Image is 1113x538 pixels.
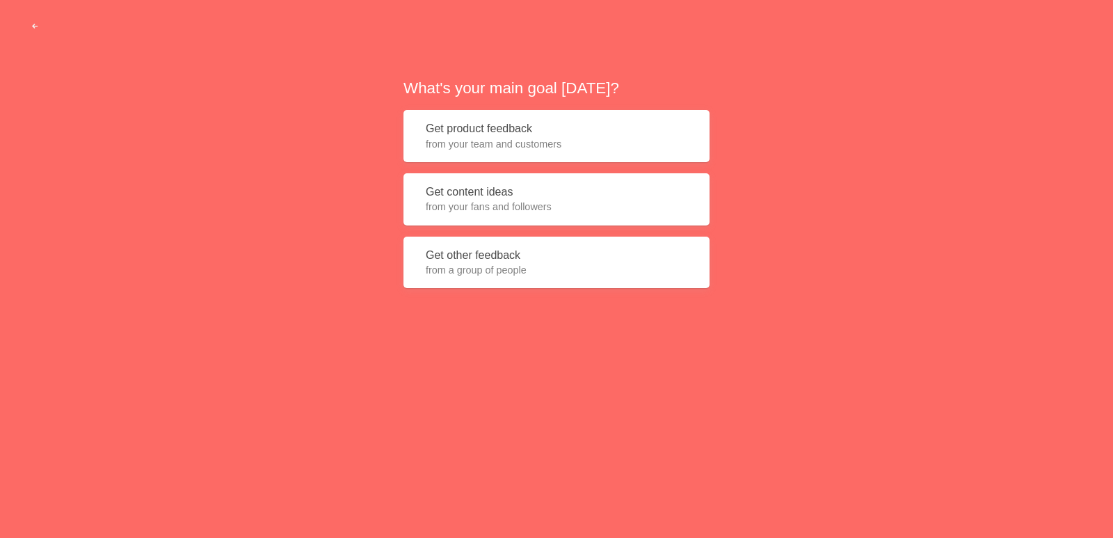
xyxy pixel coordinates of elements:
[403,173,710,226] button: Get content ideasfrom your fans and followers
[403,237,710,289] button: Get other feedbackfrom a group of people
[403,77,710,99] h2: What's your main goal [DATE]?
[426,263,687,277] span: from a group of people
[426,137,687,151] span: from your team and customers
[403,110,710,162] button: Get product feedbackfrom your team and customers
[426,200,687,214] span: from your fans and followers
